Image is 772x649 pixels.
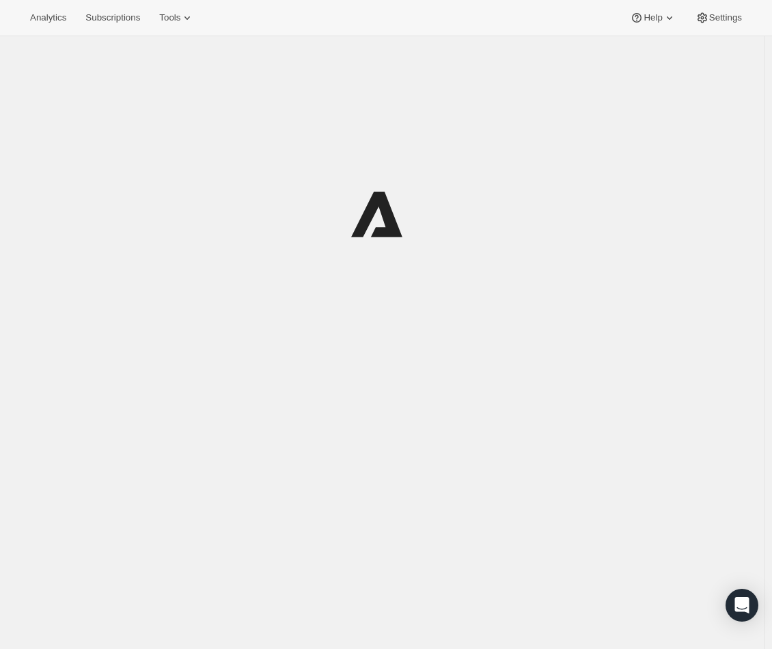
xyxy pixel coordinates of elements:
[159,12,180,23] span: Tools
[622,8,684,27] button: Help
[22,8,74,27] button: Analytics
[709,12,742,23] span: Settings
[726,589,758,622] div: Open Intercom Messenger
[151,8,202,27] button: Tools
[85,12,140,23] span: Subscriptions
[644,12,662,23] span: Help
[687,8,750,27] button: Settings
[77,8,148,27] button: Subscriptions
[30,12,66,23] span: Analytics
